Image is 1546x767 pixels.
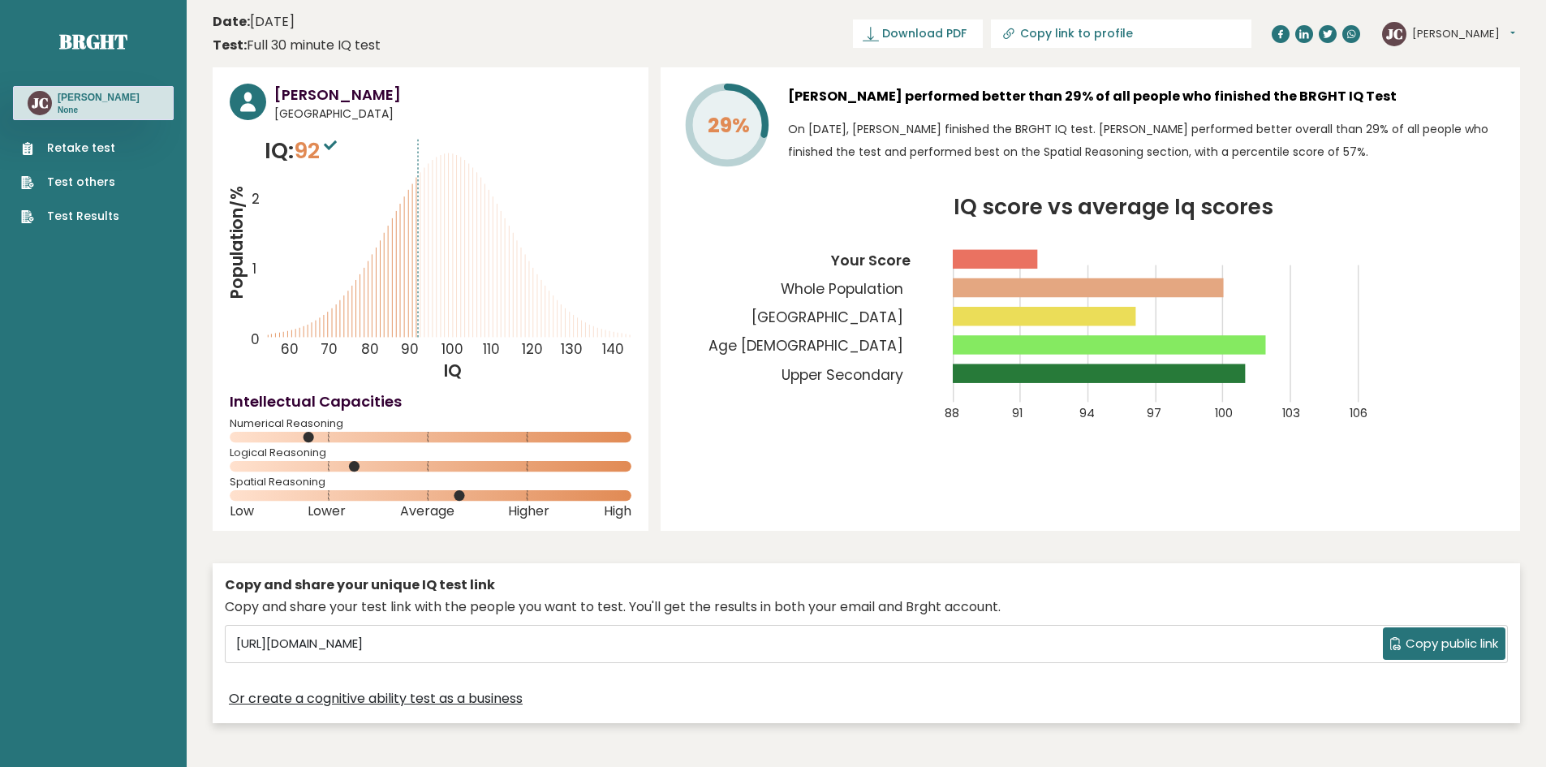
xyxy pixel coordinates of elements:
span: 92 [294,136,341,166]
div: Full 30 minute IQ test [213,36,381,55]
p: None [58,105,140,116]
span: Higher [508,508,549,515]
p: IQ: [265,135,341,167]
tspan: 88 [945,405,959,421]
span: Copy public link [1406,635,1498,653]
tspan: 130 [562,339,584,359]
tspan: 120 [522,339,543,359]
tspan: Whole Population [781,279,903,299]
h3: [PERSON_NAME] [58,91,140,104]
button: [PERSON_NAME] [1412,26,1515,42]
tspan: 2 [252,190,260,209]
a: Or create a cognitive ability test as a business [229,689,523,709]
tspan: 70 [321,339,338,359]
b: Date: [213,12,250,31]
tspan: IQ [445,360,463,382]
tspan: 106 [1350,405,1367,421]
tspan: 100 [1215,405,1233,421]
tspan: 91 [1012,405,1023,421]
tspan: IQ score vs average Iq scores [954,192,1273,222]
tspan: 97 [1147,405,1161,421]
tspan: 140 [602,339,624,359]
tspan: 29% [708,111,750,140]
a: Retake test [21,140,119,157]
span: Numerical Reasoning [230,420,631,427]
text: JC [32,93,49,112]
tspan: 80 [361,339,379,359]
tspan: Age [DEMOGRAPHIC_DATA] [708,336,903,355]
tspan: 0 [251,330,260,349]
span: Lower [308,508,346,515]
tspan: 100 [441,339,463,359]
div: Copy and share your unique IQ test link [225,575,1508,595]
b: Test: [213,36,247,54]
span: Average [400,508,454,515]
span: Download PDF [882,25,967,42]
tspan: 103 [1282,405,1300,421]
button: Copy public link [1383,627,1505,660]
a: Test Results [21,208,119,225]
div: Copy and share your test link with the people you want to test. You'll get the results in both yo... [225,597,1508,617]
a: Brght [59,28,127,54]
tspan: [GEOGRAPHIC_DATA] [751,308,903,327]
time: [DATE] [213,12,295,32]
h4: Intellectual Capacities [230,390,631,412]
tspan: 1 [252,259,256,278]
h3: [PERSON_NAME] performed better than 29% of all people who finished the BRGHT IQ Test [788,84,1503,110]
a: Test others [21,174,119,191]
p: On [DATE], [PERSON_NAME] finished the BRGHT IQ test. [PERSON_NAME] performed better overall than ... [788,118,1503,163]
span: High [604,508,631,515]
tspan: 110 [483,339,500,359]
tspan: 90 [401,339,419,359]
tspan: 94 [1079,405,1095,421]
h3: [PERSON_NAME] [274,84,631,106]
a: Download PDF [853,19,983,48]
tspan: Your Score [830,251,911,270]
span: Spatial Reasoning [230,479,631,485]
span: Low [230,508,254,515]
tspan: 60 [281,339,299,359]
text: JC [1386,24,1403,42]
tspan: Upper Secondary [782,365,903,385]
span: Logical Reasoning [230,450,631,456]
span: [GEOGRAPHIC_DATA] [274,106,631,123]
tspan: Population/% [226,186,248,299]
